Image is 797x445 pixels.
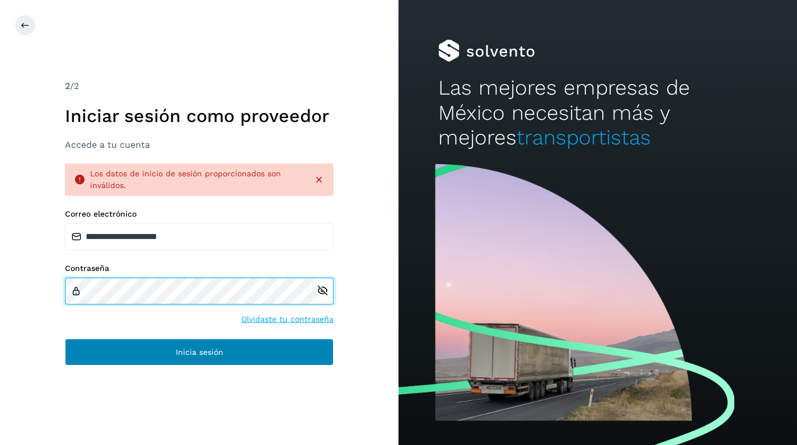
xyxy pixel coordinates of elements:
[65,81,70,91] span: 2
[517,125,651,149] span: transportistas
[65,139,334,150] h3: Accede a tu cuenta
[65,264,334,273] label: Contraseña
[65,209,334,219] label: Correo electrónico
[65,105,334,127] h1: Iniciar sesión como proveedor
[90,168,304,191] div: Los datos de inicio de sesión proporcionados son inválidos.
[241,313,334,325] a: Olvidaste tu contraseña
[65,339,334,366] button: Inicia sesión
[438,76,757,150] h2: Las mejores empresas de México necesitan más y mejores
[65,79,334,93] div: /2
[176,348,223,356] span: Inicia sesión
